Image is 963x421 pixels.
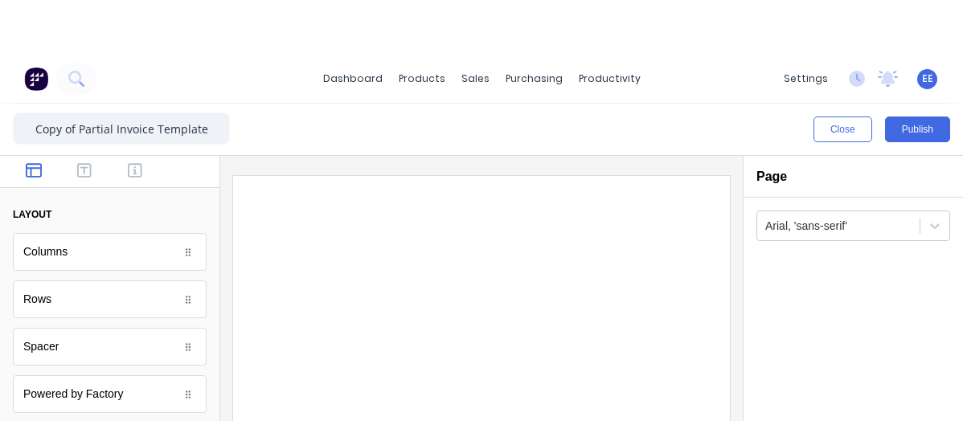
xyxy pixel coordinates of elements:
[776,67,836,91] div: settings
[23,243,68,260] div: Columns
[24,67,48,91] img: Factory
[922,72,933,86] span: EE
[756,169,787,184] h2: Page
[13,375,207,413] div: Powered by Factory
[23,291,51,308] div: Rows
[13,280,207,318] div: Rows
[453,67,498,91] div: sales
[571,67,649,91] div: productivity
[13,328,207,366] div: Spacer
[885,116,950,142] button: Publish
[13,233,207,271] div: Columns
[13,207,51,222] div: layout
[498,67,571,91] div: purchasing
[315,67,391,91] a: dashboard
[23,386,124,403] div: Powered by Factory
[23,338,59,355] div: Spacer
[391,67,453,91] div: products
[908,366,947,405] iframe: Intercom live chat
[13,112,230,145] input: Enter template name here
[813,116,872,142] button: Close
[13,201,207,228] button: layout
